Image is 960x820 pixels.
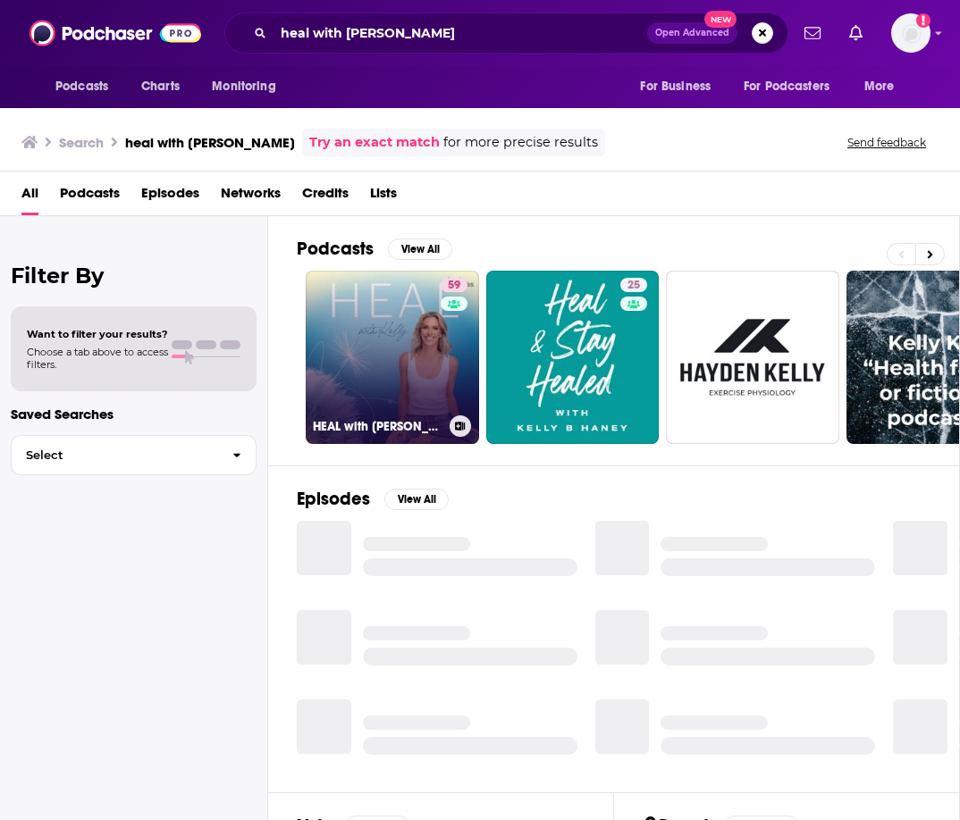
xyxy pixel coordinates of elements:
span: More [864,74,895,99]
button: View All [388,238,452,260]
img: User Profile [891,13,931,53]
span: For Podcasters [744,74,829,99]
span: For Business [640,74,711,99]
button: Show profile menu [891,13,931,53]
span: 25 [627,277,640,295]
a: Show notifications dropdown [842,18,870,48]
a: Credits [302,179,349,215]
img: Podchaser - Follow, Share and Rate Podcasts [29,16,201,50]
span: Charts [141,74,180,99]
button: Select [11,435,257,475]
h3: heal with [PERSON_NAME] [125,134,295,151]
h2: Episodes [297,488,370,510]
div: Search podcasts, credits, & more... [224,13,788,54]
input: Search podcasts, credits, & more... [274,19,647,47]
button: open menu [199,70,299,104]
button: open menu [627,70,733,104]
p: Saved Searches [11,406,257,423]
span: Open Advanced [655,29,729,38]
a: 59 [441,278,467,292]
h2: Filter By [11,263,257,289]
a: 25 [486,271,660,444]
a: Try an exact match [309,132,440,153]
a: Show notifications dropdown [797,18,828,48]
svg: Add a profile image [916,13,931,28]
a: Charts [130,70,190,104]
span: Monitoring [212,74,275,99]
a: Networks [221,179,281,215]
span: 59 [448,277,460,295]
a: PodcastsView All [297,238,452,260]
a: 25 [620,278,647,292]
button: open menu [732,70,855,104]
button: Open AdvancedNew [647,22,737,44]
span: Select [12,449,218,461]
button: Send feedback [842,135,931,150]
span: for more precise results [443,132,598,153]
span: Want to filter your results? [27,328,168,340]
h2: Podcasts [297,238,374,260]
span: New [704,11,737,28]
a: Podcasts [60,179,120,215]
span: Podcasts [55,74,108,99]
a: All [21,179,38,215]
button: open menu [852,70,917,104]
a: EpisodesView All [297,488,449,510]
h3: Search [59,134,104,151]
button: open menu [43,70,131,104]
button: View All [384,489,449,510]
span: Logged in as Ashley_Beenen [891,13,931,53]
a: Episodes [141,179,199,215]
span: Choose a tab above to access filters. [27,346,168,371]
h3: HEAL with [PERSON_NAME] [313,419,442,434]
a: 59HEAL with [PERSON_NAME] [306,271,479,444]
a: Lists [370,179,397,215]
